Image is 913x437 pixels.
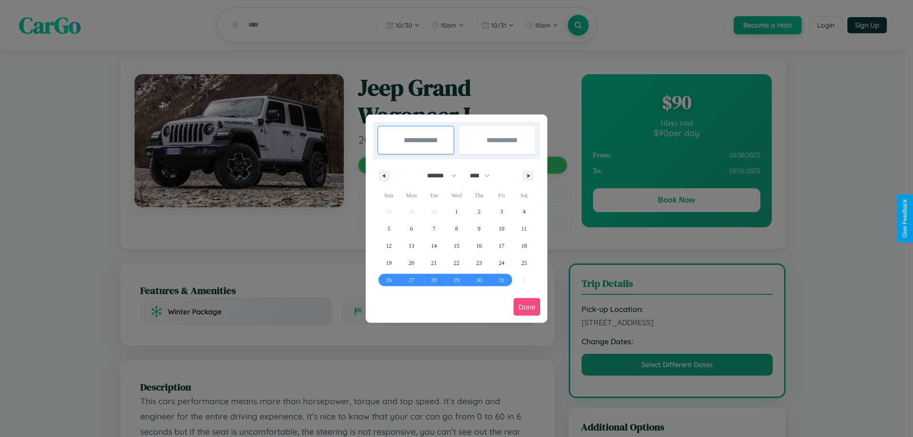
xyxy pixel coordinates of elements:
[431,237,437,254] span: 14
[490,188,513,203] span: Fri
[423,272,445,289] button: 28
[445,254,467,272] button: 22
[445,220,467,237] button: 8
[490,203,513,220] button: 3
[468,220,490,237] button: 9
[423,237,445,254] button: 14
[386,272,392,289] span: 26
[378,254,400,272] button: 19
[445,237,467,254] button: 15
[408,237,414,254] span: 13
[388,220,390,237] span: 5
[513,254,535,272] button: 25
[400,254,422,272] button: 20
[400,237,422,254] button: 13
[468,254,490,272] button: 23
[445,188,467,203] span: Wed
[410,220,413,237] span: 6
[490,237,513,254] button: 17
[423,188,445,203] span: Tue
[499,220,505,237] span: 10
[386,254,392,272] span: 19
[513,203,535,220] button: 4
[455,203,458,220] span: 1
[499,254,505,272] span: 24
[378,220,400,237] button: 5
[500,203,503,220] span: 3
[455,220,458,237] span: 8
[499,272,505,289] span: 31
[513,220,535,237] button: 11
[476,254,482,272] span: 23
[454,237,459,254] span: 15
[468,188,490,203] span: Thu
[423,254,445,272] button: 21
[400,220,422,237] button: 6
[454,272,459,289] span: 29
[378,188,400,203] span: Sun
[386,237,392,254] span: 12
[454,254,459,272] span: 22
[513,237,535,254] button: 18
[476,272,482,289] span: 30
[477,220,480,237] span: 9
[490,220,513,237] button: 10
[433,220,436,237] span: 7
[499,237,505,254] span: 17
[408,254,414,272] span: 20
[378,272,400,289] button: 26
[468,237,490,254] button: 16
[445,203,467,220] button: 1
[490,254,513,272] button: 24
[378,237,400,254] button: 12
[513,188,535,203] span: Sat
[445,272,467,289] button: 29
[400,272,422,289] button: 27
[431,272,437,289] span: 28
[514,298,540,316] button: Done
[400,188,422,203] span: Mon
[423,220,445,237] button: 7
[521,254,527,272] span: 25
[477,203,480,220] span: 2
[902,199,908,238] div: Give Feedback
[408,272,414,289] span: 27
[523,203,525,220] span: 4
[468,203,490,220] button: 2
[476,237,482,254] span: 16
[431,254,437,272] span: 21
[490,272,513,289] button: 31
[468,272,490,289] button: 30
[521,237,527,254] span: 18
[521,220,527,237] span: 11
